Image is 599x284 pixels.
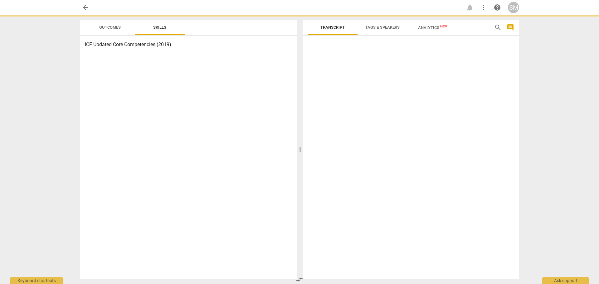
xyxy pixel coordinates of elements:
span: help [494,4,501,11]
a: Help [492,2,503,13]
span: more_vert [480,4,487,11]
span: New [440,25,447,28]
button: Show/Hide comments [505,22,515,32]
button: Search [493,22,503,32]
div: Ask support [542,277,589,284]
h3: ICF Updated Core Competencies (2019) [85,41,292,48]
div: Keyboard shortcuts [10,277,63,284]
span: Transcript [320,25,345,30]
span: Analytics [418,25,447,30]
span: search [494,24,502,31]
span: Outcomes [99,25,121,30]
span: compare_arrows [296,276,303,283]
span: Skills [153,25,166,30]
span: Tags & Speakers [365,25,400,30]
button: SM [508,2,519,13]
span: arrow_back [82,4,89,11]
span: comment [507,24,514,31]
